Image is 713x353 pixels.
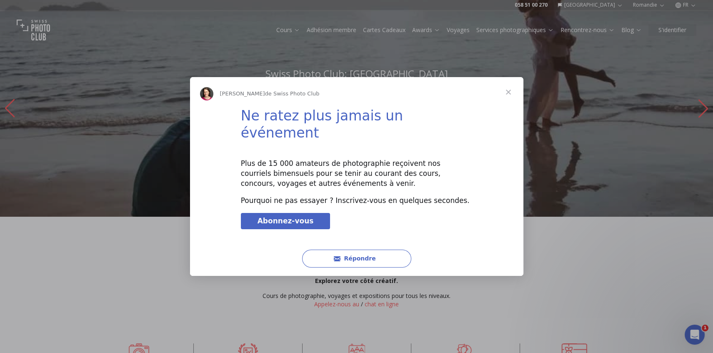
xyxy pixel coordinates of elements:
span: Abonnez-vous [258,217,314,225]
button: Répondre [302,250,411,268]
a: Abonnez-vous [241,213,330,230]
div: Plus de 15 000 amateurs de photographie reçoivent nos courriels bimensuels pour se tenir au coura... [241,159,473,188]
span: de Swiss Photo Club [265,90,320,97]
span: [PERSON_NAME] [220,90,265,97]
div: Pourquoi ne pas essayer ? Inscrivez-vous en quelques secondes. [241,196,473,206]
h1: Ne ratez plus jamais un événement [241,108,473,147]
img: Profile image for Joan [200,87,213,100]
span: Fermer [493,77,523,107]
